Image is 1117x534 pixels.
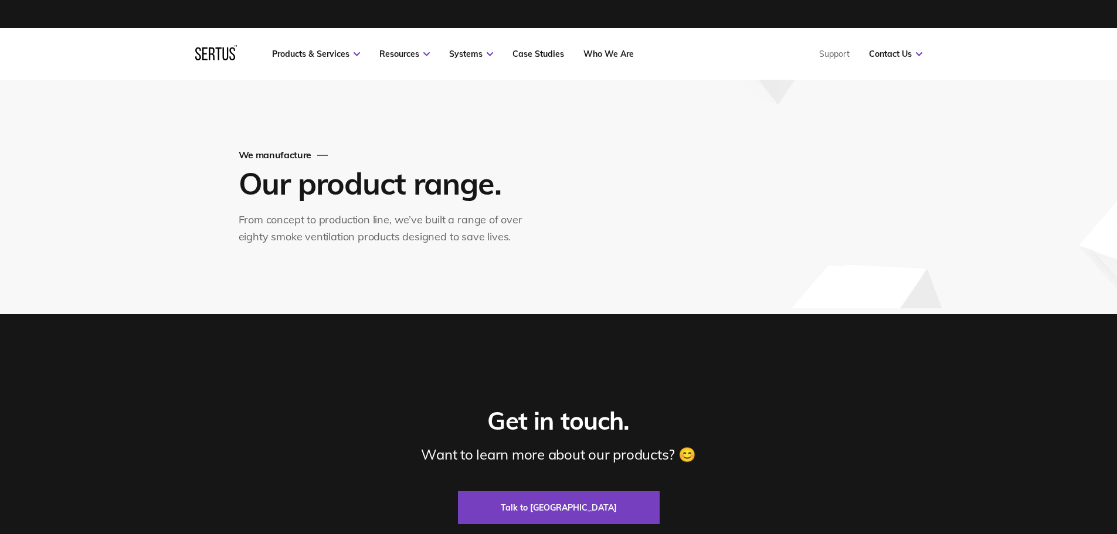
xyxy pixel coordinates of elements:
[487,406,629,437] div: Get in touch.
[239,164,532,202] h1: Our product range.
[819,49,850,59] a: Support
[449,49,493,59] a: Systems
[583,49,634,59] a: Who We Are
[379,49,430,59] a: Resources
[272,49,360,59] a: Products & Services
[512,49,564,59] a: Case Studies
[239,149,535,161] div: We manufacture
[458,491,660,524] a: Talk to [GEOGRAPHIC_DATA]
[239,212,535,246] div: From concept to production line, we’ve built a range of over eighty smoke ventilation products de...
[421,445,695,463] div: Want to learn more about our products? 😊
[869,49,922,59] a: Contact Us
